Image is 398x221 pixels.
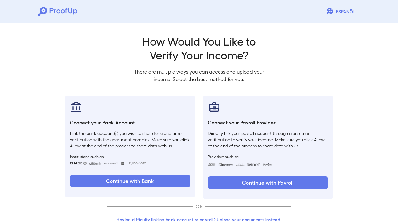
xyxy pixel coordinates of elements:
img: adp.svg [208,163,216,166]
button: Continue with Payroll [208,176,328,189]
img: wellsfargo.svg [121,162,125,165]
button: Espanõl [323,5,360,18]
img: citibank.svg [89,162,101,165]
img: payrollProvider.svg [208,101,220,113]
img: paycom.svg [218,163,233,166]
h6: Connect your Bank Account [70,119,190,126]
p: There are multiple ways you can access and upload your income. Select the best method for you. [129,68,269,83]
span: +11,000 More [127,161,146,166]
button: Continue with Bank [70,175,190,187]
img: paycon.svg [263,163,272,166]
img: chase.svg [70,162,87,165]
p: Link the bank account(s) you wish to share for a one-time verification with the apartment complex... [70,130,190,149]
img: bankAccount.svg [70,101,82,113]
img: bankOfAmerica.svg [104,162,119,165]
span: Providers such as: [208,154,328,159]
img: workday.svg [236,163,245,166]
h2: How Would You Like to Verify Your Income? [129,34,269,62]
p: Directly link your payroll account through a one-time verification to verify your income. Make su... [208,130,328,149]
img: trinet.svg [247,163,260,166]
span: Institutions such as: [70,154,190,159]
h6: Connect your Payroll Provider [208,119,328,126]
p: OR [193,203,205,210]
